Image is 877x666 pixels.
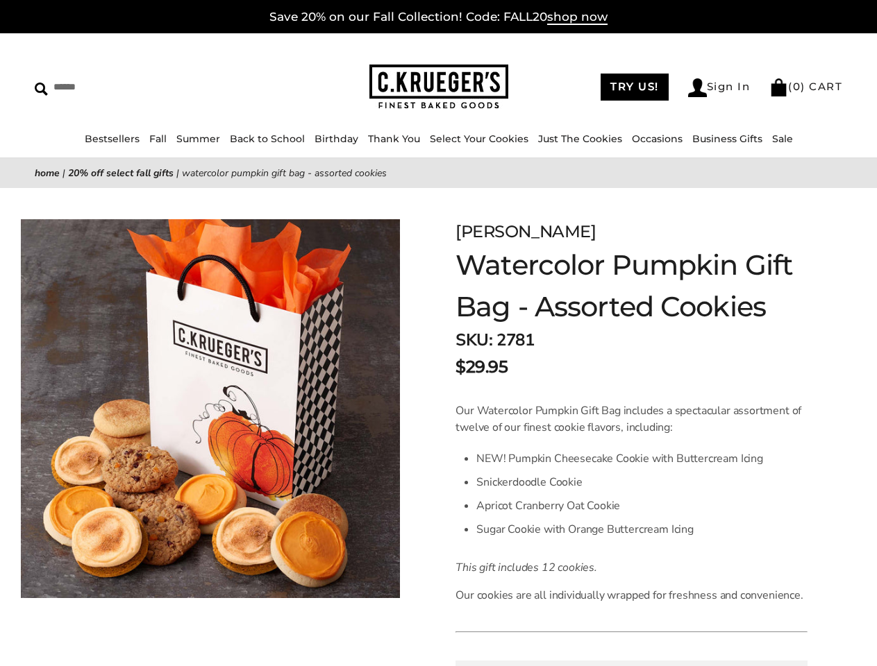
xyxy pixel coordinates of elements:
[230,133,305,145] a: Back to School
[476,494,808,518] li: Apricot Cranberry Oat Cookie
[176,166,179,180] span: |
[688,78,751,97] a: Sign In
[315,133,358,145] a: Birthday
[456,219,808,244] div: [PERSON_NAME]
[769,80,842,93] a: (0) CART
[21,219,400,598] img: Watercolor Pumpkin Gift Bag - Assorted Cookies
[538,133,622,145] a: Just The Cookies
[476,470,808,494] li: Snickerdoodle Cookie
[430,133,528,145] a: Select Your Cookies
[149,133,167,145] a: Fall
[35,83,48,96] img: Search
[793,80,801,93] span: 0
[456,244,808,327] h1: Watercolor Pumpkin Gift Bag - Assorted Cookies
[601,74,669,101] a: TRY US!
[476,447,808,470] li: NEW! Pumpkin Cheesecake Cookie with Buttercream Icing
[772,133,793,145] a: Sale
[68,166,174,180] a: 20% Off Select Fall Gifts
[547,10,608,25] span: shop now
[35,165,842,181] nav: breadcrumbs
[182,166,387,180] span: Watercolor Pumpkin Gift Bag - Assorted Cookies
[368,133,420,145] a: Thank You
[35,166,60,180] a: Home
[476,518,808,541] li: Sugar Cookie with Orange Buttercream Icing
[35,76,219,98] input: Search
[456,587,808,604] p: Our cookies are all individually wrapped for freshness and convenience.
[456,560,597,575] em: This gift includes 12 cookies.
[496,329,534,351] span: 2781
[85,133,140,145] a: Bestsellers
[269,10,608,25] a: Save 20% on our Fall Collection! Code: FALL20shop now
[769,78,788,96] img: Bag
[692,133,762,145] a: Business Gifts
[456,402,808,436] p: Our Watercolor Pumpkin Gift Bag includes a spectacular assortment of twelve of our finest cookie ...
[62,166,65,180] span: |
[369,65,508,110] img: C.KRUEGER'S
[456,355,508,379] span: $29.95
[456,329,492,351] strong: SKU:
[632,133,683,145] a: Occasions
[176,133,220,145] a: Summer
[688,78,707,97] img: Account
